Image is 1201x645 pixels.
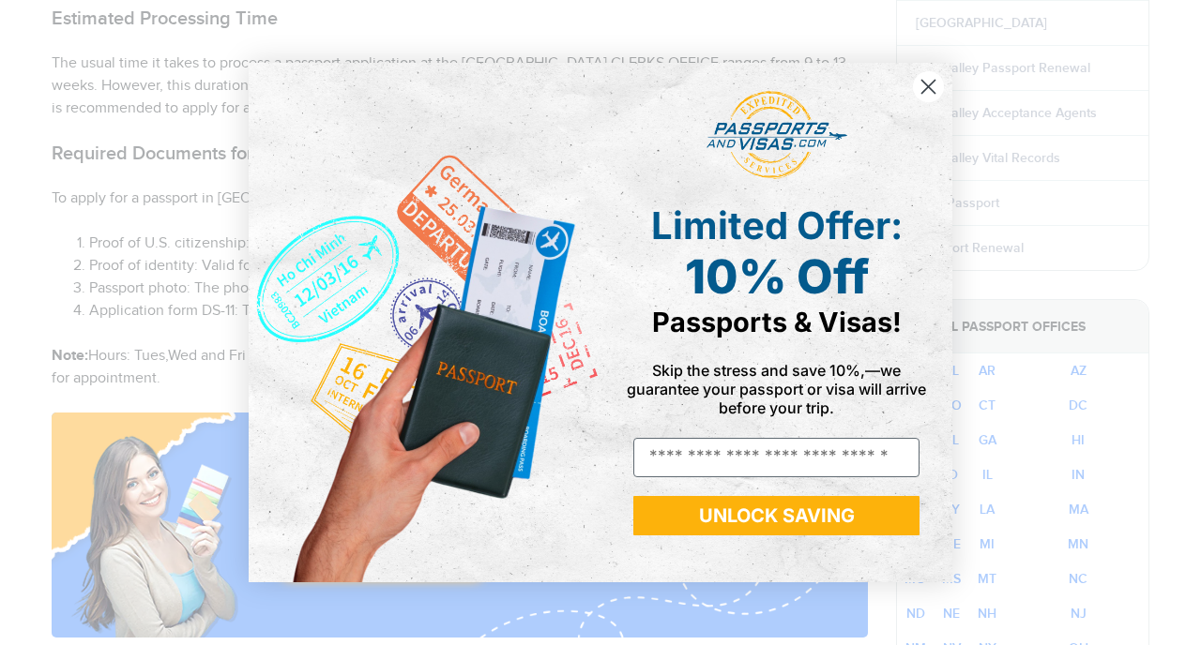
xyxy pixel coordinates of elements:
button: Close dialog [912,70,945,103]
img: passports and visas [707,91,847,179]
span: Skip the stress and save 10%,—we guarantee your passport or visa will arrive before your trip. [627,361,926,417]
span: Passports & Visas! [652,306,902,338]
span: 10% Off [685,248,869,305]
span: Limited Offer: [651,202,903,248]
button: UNLOCK SAVING [633,496,920,535]
img: de9cda0d-0715-46ca-9a25-073762a91ba7.png [249,63,600,581]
